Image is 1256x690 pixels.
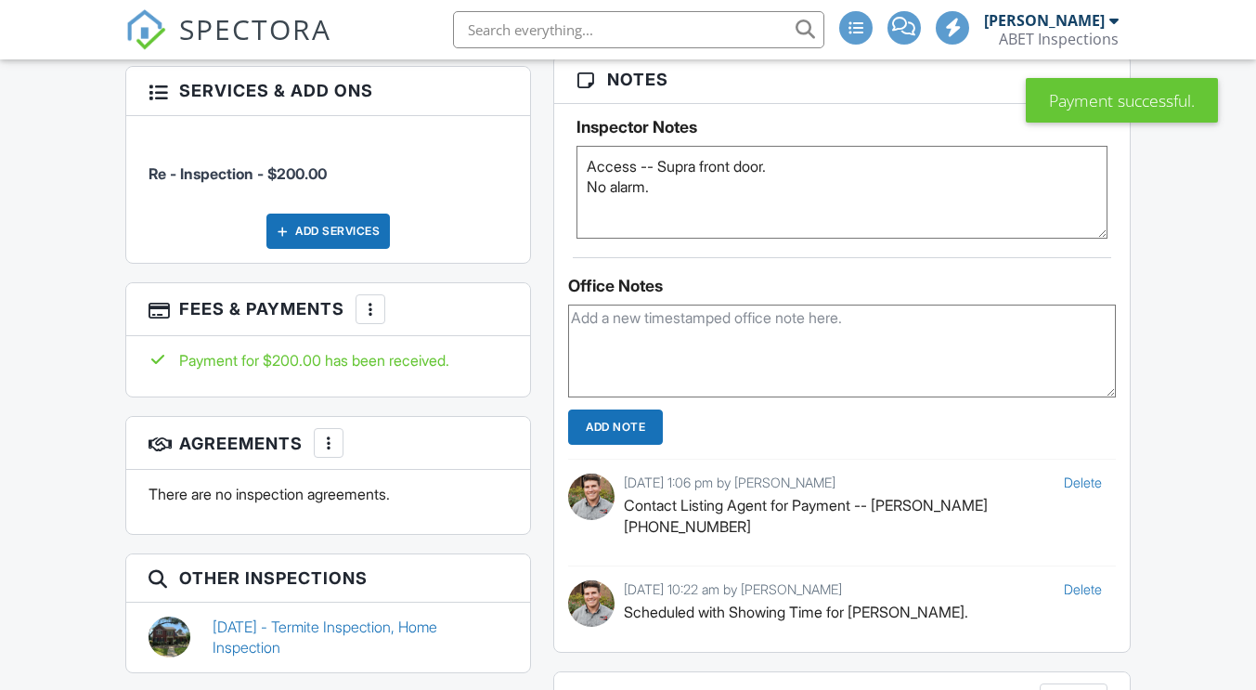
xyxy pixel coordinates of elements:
[576,118,1107,137] h5: Inspector Notes
[568,474,615,520] img: austin_hs.png
[126,554,530,603] h3: Other Inspections
[126,67,530,115] h3: Services & Add ons
[723,581,737,597] span: by
[149,350,508,371] div: Payment for $200.00 has been received.
[125,9,166,50] img: The Best Home Inspection Software - Spectora
[1064,581,1102,597] a: Delete
[126,417,530,470] h3: Agreements
[624,495,1101,537] p: Contact Listing Agent for Payment -- [PERSON_NAME] [PHONE_NUMBER]
[717,475,731,490] span: by
[568,580,615,627] img: austin_hs.png
[624,475,713,490] span: [DATE] 1:06 pm
[126,283,530,336] h3: Fees & Payments
[624,602,1101,622] p: Scheduled with Showing Time for [PERSON_NAME].
[1064,475,1102,490] a: Delete
[453,11,824,48] input: Search everything...
[125,25,331,64] a: SPECTORA
[213,617,508,658] a: [DATE] - Termite Inspection, Home Inspection
[576,146,1107,239] textarea: Access -- Supra front door. No alarm.
[149,164,327,183] span: Re - Inspection - $200.00
[568,277,1115,295] div: Office Notes
[741,581,842,597] span: [PERSON_NAME]
[984,11,1105,30] div: [PERSON_NAME]
[149,484,508,504] p: There are no inspection agreements.
[149,130,508,199] li: Service: Re - Inspection
[266,214,390,249] div: Add Services
[179,9,331,48] span: SPECTORA
[568,410,663,445] input: Add Note
[624,581,719,597] span: [DATE] 10:22 am
[734,475,835,490] span: [PERSON_NAME]
[1026,78,1218,123] div: Payment successful.
[554,56,1129,104] h3: Notes
[999,30,1119,48] div: ABET Inspections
